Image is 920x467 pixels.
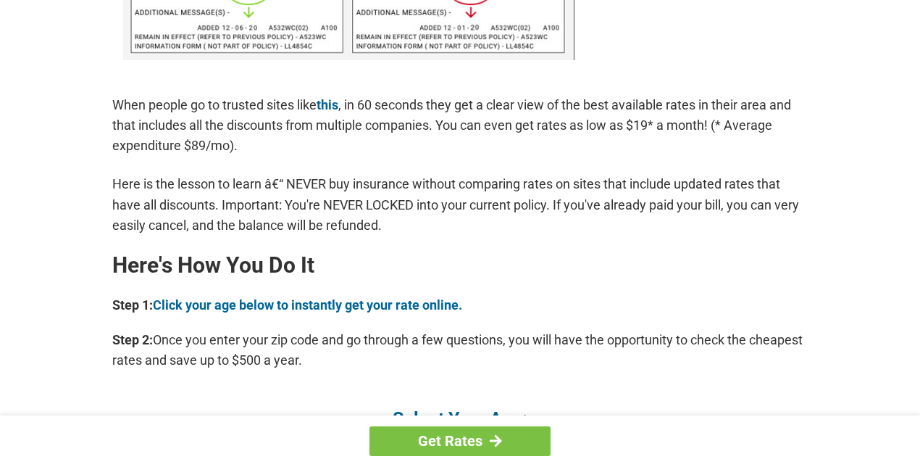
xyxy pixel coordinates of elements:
[153,297,462,313] a: Click your age below to instantly get your rate online.
[112,254,808,277] h2: Here's How You Do It
[112,297,153,313] b: Step 1:
[112,330,808,371] p: Once you enter your zip code and go through a few questions, you will have the opportunity to che...
[112,174,808,235] p: Here is the lesson to learn â€“ NEVER buy insurance without comparing rates on sites that include...
[369,426,551,456] a: Get Rates
[317,97,338,112] a: this
[112,407,808,431] h4: Select Your Age:
[112,95,808,156] p: When people go to trusted sites like , in 60 seconds they get a clear view of the best available ...
[112,332,153,347] b: Step 2:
